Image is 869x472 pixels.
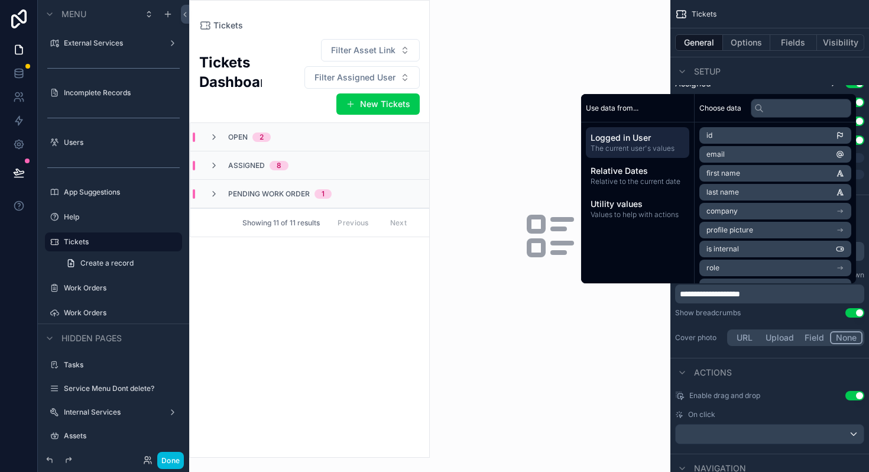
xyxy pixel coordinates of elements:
[770,34,818,51] button: Fields
[228,161,265,170] span: Assigned
[591,198,685,210] span: Utility values
[688,410,715,419] span: On click
[581,122,694,229] div: scrollable content
[64,360,175,370] label: Tasks
[64,431,175,441] label: Assets
[157,452,184,469] button: Done
[817,34,864,51] button: Visibility
[64,283,175,293] label: Work Orders
[591,177,685,186] span: Relative to the current date
[675,308,741,318] div: Show breadcrumbs
[59,254,182,273] a: Create a record
[64,38,158,48] label: External Services
[699,104,741,113] span: Choose data
[760,331,799,344] button: Upload
[277,161,281,170] div: 8
[723,34,770,51] button: Options
[675,34,723,51] button: General
[61,8,86,20] span: Menu
[694,66,721,77] span: Setup
[64,187,175,197] label: App Suggestions
[591,165,685,177] span: Relative Dates
[591,132,685,144] span: Logged in User
[64,88,175,98] label: Incomplete Records
[694,367,732,379] span: Actions
[675,333,722,342] label: Cover photo
[675,285,864,303] div: scrollable content
[80,258,134,268] span: Create a record
[64,308,175,318] label: Work Orders
[591,144,685,153] span: The current user's values
[586,104,638,113] span: Use data from...
[322,189,325,199] div: 1
[61,332,122,344] span: Hidden pages
[689,391,760,400] span: Enable drag and drop
[64,138,175,147] label: Users
[64,408,158,417] label: Internal Services
[830,331,862,344] button: None
[729,331,760,344] button: URL
[799,331,831,344] button: Field
[260,132,264,142] div: 2
[64,384,175,393] label: Service Menu Dont delete?
[64,212,175,222] label: Help
[228,132,248,142] span: Open
[591,210,685,219] span: Values to help with actions
[228,189,310,199] span: Pending Work Order
[64,237,175,247] label: Tickets
[242,218,320,228] span: Showing 11 of 11 results
[692,9,716,19] span: Tickets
